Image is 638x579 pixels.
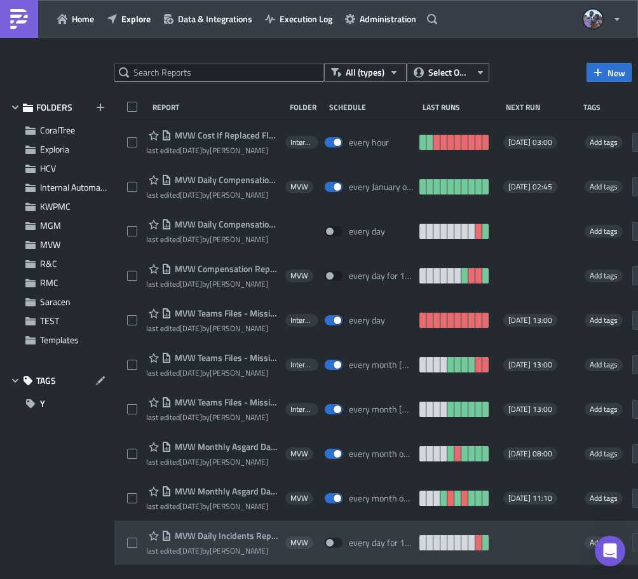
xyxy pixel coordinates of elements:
[40,257,57,270] span: R&C
[508,137,552,147] span: [DATE] 03:00
[590,403,618,415] span: Add tags
[290,449,308,459] span: MVW
[290,538,308,548] span: MVW
[349,315,385,326] div: every day
[590,447,618,460] span: Add tags
[508,493,552,503] span: [DATE] 11:10
[180,367,202,379] time: 2025-07-09T20:18:32Z
[280,12,332,25] span: Execution Log
[172,263,279,275] span: MVW Compensation Report
[146,279,279,289] div: last edited by [PERSON_NAME]
[585,492,623,505] span: Add tags
[595,536,625,566] div: Open Intercom Messenger
[172,352,279,364] span: MVW Teams Files - Missing Brand/Region Reports
[6,394,111,413] button: Y
[121,12,151,25] span: Explore
[290,404,313,414] span: Internal Automation
[259,9,339,29] button: Execution Log
[582,8,604,30] img: Avatar
[290,360,313,370] span: Internal Automation
[146,546,279,555] div: last edited by [PERSON_NAME]
[172,441,279,453] span: MVW Monthly Asgard Dashboard Part 3
[100,9,157,29] button: Explore
[180,411,202,423] time: 2025-07-09T20:18:50Z
[172,308,279,319] span: MVW Teams Files - Missing TWBX Reports
[146,501,279,511] div: last edited by [PERSON_NAME]
[585,225,623,238] span: Add tags
[349,404,413,415] div: every month on Monday, Tuesday, Wednesday, Thursday, Friday, Saturday, Sunday
[583,102,627,112] div: Tags
[339,9,423,29] button: Administration
[157,9,259,29] button: Data & Integrations
[178,12,252,25] span: Data & Integrations
[40,161,56,175] span: HCV
[346,65,384,79] span: All (types)
[508,182,552,192] span: [DATE] 02:45
[40,394,45,413] span: Y
[146,368,279,378] div: last edited by [PERSON_NAME]
[40,333,79,346] span: Templates
[290,182,308,192] span: MVW
[349,493,413,504] div: every month on the 1st
[40,295,71,308] span: Saracen
[146,235,279,244] div: last edited by [PERSON_NAME]
[585,447,623,460] span: Add tags
[40,276,58,289] span: RMC
[40,200,71,213] span: KWPMC
[40,181,115,194] span: Internal Automation
[590,358,618,371] span: Add tags
[508,449,552,459] span: [DATE] 08:00
[585,358,623,371] span: Add tags
[114,63,324,82] input: Search Reports
[40,238,60,251] span: MVW
[146,190,279,200] div: last edited by [PERSON_NAME]
[360,12,416,25] span: Administration
[585,314,623,327] span: Add tags
[349,137,389,148] div: every hour
[36,102,72,113] span: FOLDERS
[349,181,413,193] div: every January on the 1st
[349,448,413,460] div: every month on the 1st
[180,322,202,334] time: 2025-07-09T20:17:44Z
[329,102,417,112] div: Schedule
[349,270,413,282] div: every day for 10 times
[407,63,489,82] button: Select Owner
[590,181,618,193] span: Add tags
[153,102,283,112] div: Report
[146,146,279,155] div: last edited by [PERSON_NAME]
[585,181,623,193] span: Add tags
[508,404,552,414] span: [DATE] 13:00
[146,457,279,467] div: last edited by [PERSON_NAME]
[172,219,279,230] span: MVW Daily Compensation Report
[585,269,623,282] span: Add tags
[36,375,56,386] span: TAGS
[590,492,618,504] span: Add tags
[290,493,308,503] span: MVW
[349,537,413,548] div: every day for 10 times
[180,500,202,512] time: 2025-08-25T18:10:09Z
[180,189,202,201] time: 2025-09-03T16:13:54Z
[180,278,202,290] time: 2025-07-23T16:58:26Z
[585,536,623,549] span: Add tags
[146,324,279,333] div: last edited by [PERSON_NAME]
[428,65,471,79] span: Select Owner
[349,359,413,371] div: every month on Monday, Tuesday, Wednesday, Thursday, Friday, Saturday, Sunday
[590,225,618,237] span: Add tags
[607,66,625,79] span: New
[290,315,313,325] span: Internal Automation
[51,9,100,29] button: Home
[40,123,75,137] span: CoralTree
[290,102,323,112] div: Folder
[590,536,618,548] span: Add tags
[172,530,279,542] span: MVW Daily Incidents Report - WVC Princeville
[585,136,623,149] span: Add tags
[508,360,552,370] span: [DATE] 13:00
[40,314,59,327] span: TEST
[423,102,499,112] div: Last Runs
[324,63,407,82] button: All (types)
[590,269,618,282] span: Add tags
[506,102,577,112] div: Next Run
